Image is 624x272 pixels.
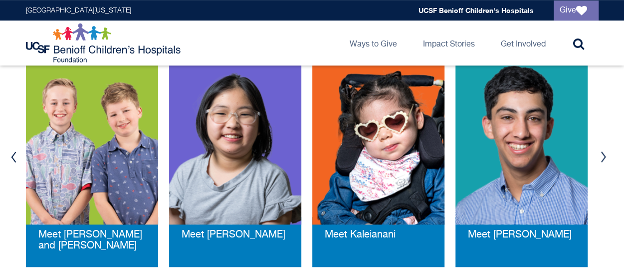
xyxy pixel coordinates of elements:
[26,23,183,63] img: Logo for UCSF Benioff Children's Hospitals Foundation
[342,20,405,65] a: Ways to Give
[418,6,534,14] a: UCSF Benioff Children's Hospitals
[468,229,572,240] a: Meet [PERSON_NAME]
[415,20,483,65] a: Impact Stories
[312,62,444,224] img: kaleiani-web.png
[26,62,158,224] img: teddy-web.png
[169,62,301,224] img: ashley-web_0.png
[26,7,131,14] a: [GEOGRAPHIC_DATA][US_STATE]
[38,229,146,251] a: Meet [PERSON_NAME] and [PERSON_NAME]
[182,229,285,240] a: Meet [PERSON_NAME]
[325,229,396,240] a: Meet Kaleianani
[455,62,588,224] img: dilan-web_0.png
[38,229,142,251] span: Meet [PERSON_NAME] and [PERSON_NAME]
[493,20,554,65] a: Get Involved
[554,0,599,20] a: Give
[596,142,611,172] button: Next
[6,142,21,172] button: Previous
